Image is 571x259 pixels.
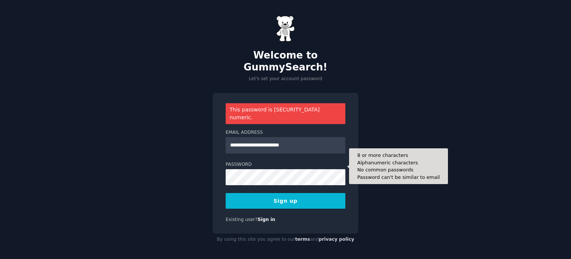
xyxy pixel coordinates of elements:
[213,76,358,82] p: Let's set your account password
[226,103,345,124] div: This password is [SECURITY_DATA] numeric.
[258,217,275,222] a: Sign in
[226,129,345,136] label: Email Address
[213,234,358,246] div: By using this site you agree to our and
[213,50,358,73] h2: Welcome to GummySearch!
[226,217,258,222] span: Existing user?
[226,161,345,168] label: Password
[295,237,310,242] a: terms
[276,16,295,42] img: Gummy Bear
[226,193,345,209] button: Sign up
[319,237,354,242] a: privacy policy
